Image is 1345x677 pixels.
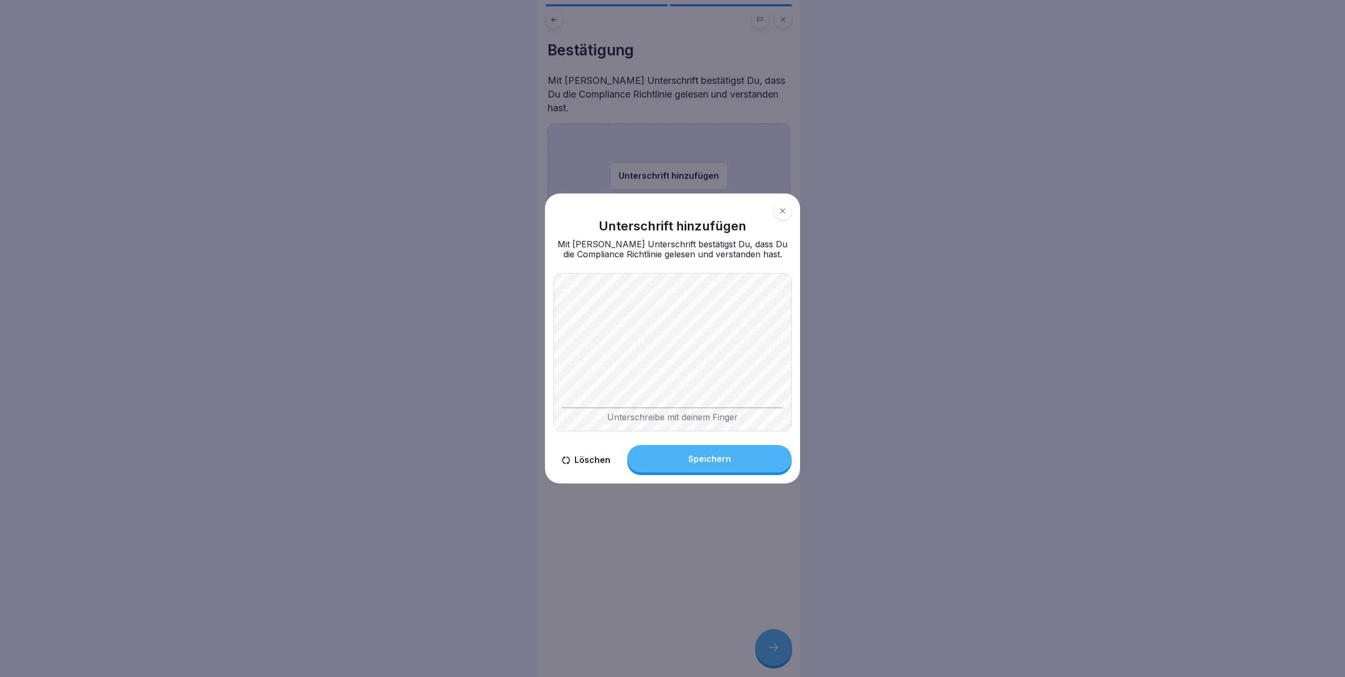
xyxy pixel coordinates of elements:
h1: Unterschrift hinzufügen [599,219,746,234]
button: Speichern [627,445,792,472]
div: Mit [PERSON_NAME] Unterschrift bestätigst Du, dass Du die Compliance Richtlinie gelesen und verst... [553,239,792,259]
div: Speichern [688,454,731,463]
div: Unterschreibe mit deinem Finger [562,408,783,422]
button: Löschen [553,445,619,475]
